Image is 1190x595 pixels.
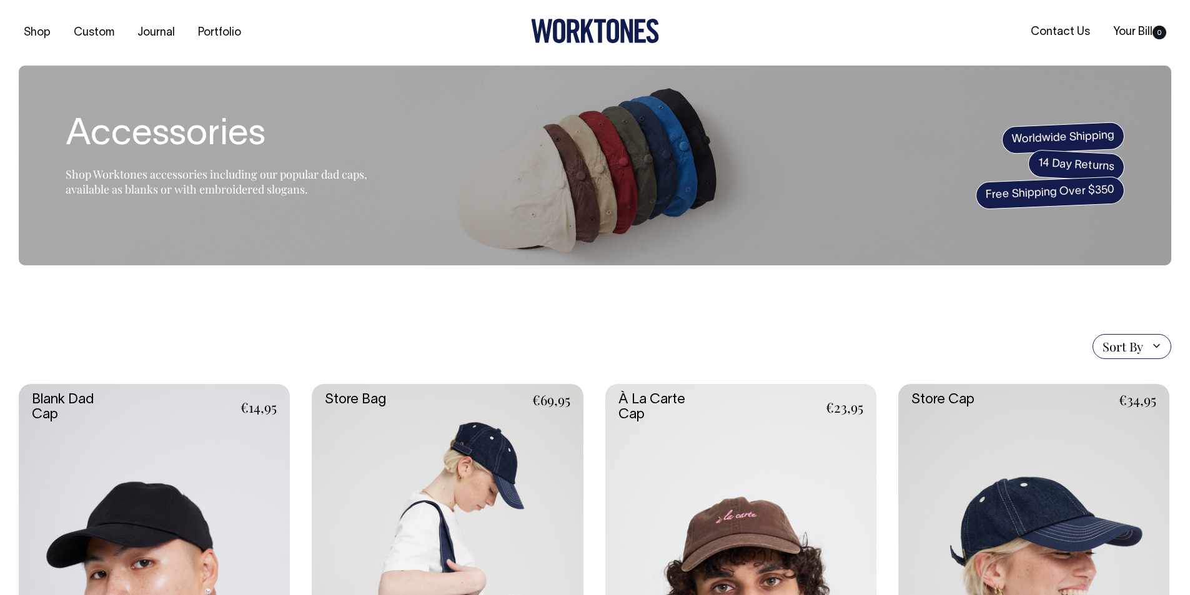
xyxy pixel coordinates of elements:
[193,22,246,43] a: Portfolio
[1103,339,1143,354] span: Sort By
[66,167,367,197] span: Shop Worktones accessories including our popular dad caps, available as blanks or with embroidere...
[66,116,378,155] h1: Accessories
[1026,22,1095,42] a: Contact Us
[1153,26,1166,39] span: 0
[1001,122,1125,154] span: Worldwide Shipping
[132,22,180,43] a: Journal
[1108,22,1171,42] a: Your Bill0
[1028,149,1125,182] span: 14 Day Returns
[69,22,119,43] a: Custom
[19,22,56,43] a: Shop
[975,176,1125,210] span: Free Shipping Over $350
